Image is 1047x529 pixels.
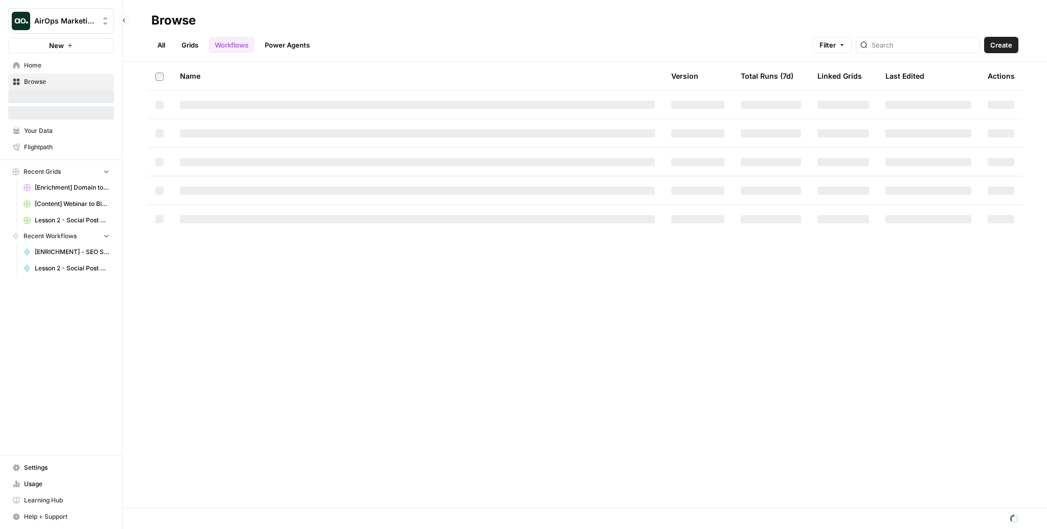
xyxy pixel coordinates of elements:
[180,62,655,90] div: Name
[151,37,171,53] a: All
[259,37,316,53] a: Power Agents
[175,37,204,53] a: Grids
[984,37,1018,53] button: Create
[817,62,862,90] div: Linked Grids
[8,492,114,509] a: Learning Hub
[8,38,114,53] button: New
[24,512,109,521] span: Help + Support
[8,509,114,525] button: Help + Support
[24,167,61,176] span: Recent Grids
[24,61,109,70] span: Home
[24,126,109,135] span: Your Data
[24,496,109,505] span: Learning Hub
[19,212,114,228] a: Lesson 2 - Social Post Generator Grid
[8,57,114,74] a: Home
[24,479,109,489] span: Usage
[8,476,114,492] a: Usage
[24,77,109,86] span: Browse
[12,12,30,30] img: AirOps Marketing Logo
[24,143,109,152] span: Flightpath
[49,40,64,51] span: New
[24,463,109,472] span: Settings
[151,12,196,29] div: Browse
[34,16,96,26] span: AirOps Marketing
[813,37,852,53] button: Filter
[19,244,114,260] a: [ENRICHMENT] - SEO Stats for Domain
[8,74,114,90] a: Browse
[35,183,109,192] span: [Enrichment] Domain to SEO Stats
[8,8,114,34] button: Workspace: AirOps Marketing
[820,40,836,50] span: Filter
[35,216,109,225] span: Lesson 2 - Social Post Generator Grid
[8,228,114,244] button: Recent Workflows
[885,62,924,90] div: Last Edited
[872,40,975,50] input: Search
[24,232,77,241] span: Recent Workflows
[35,199,109,209] span: [Content] Webinar to Blog Post Grid
[19,260,114,277] a: Lesson 2 - Social Post Generator
[741,62,793,90] div: Total Runs (7d)
[35,264,109,273] span: Lesson 2 - Social Post Generator
[8,459,114,476] a: Settings
[990,40,1012,50] span: Create
[8,139,114,155] a: Flightpath
[671,62,698,90] div: Version
[19,179,114,196] a: [Enrichment] Domain to SEO Stats
[35,247,109,257] span: [ENRICHMENT] - SEO Stats for Domain
[8,164,114,179] button: Recent Grids
[209,37,255,53] a: Workflows
[19,196,114,212] a: [Content] Webinar to Blog Post Grid
[988,62,1015,90] div: Actions
[8,123,114,139] a: Your Data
